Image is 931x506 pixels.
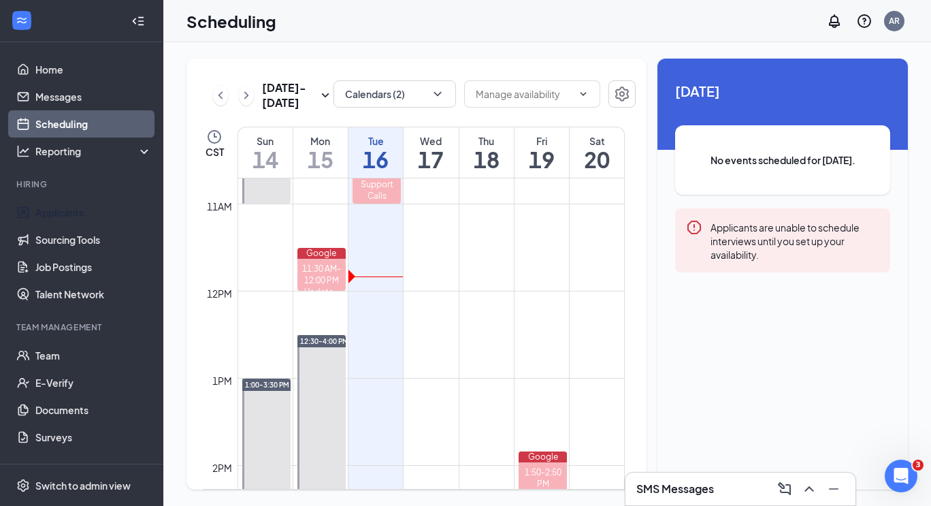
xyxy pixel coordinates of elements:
a: September 18, 2025 [459,127,514,178]
svg: Error [686,219,702,236]
div: Update - [GEOGRAPHIC_DATA] - [GEOGRAPHIC_DATA][PERSON_NAME][GEOGRAPHIC_DATA] [297,286,346,355]
button: Minimize [823,478,845,500]
button: Settings [608,80,636,108]
div: Wed [404,134,458,148]
svg: Collapse [131,14,145,28]
div: Applicants are unable to schedule interviews until you set up your availability. [710,219,879,262]
button: ComposeMessage [774,478,796,500]
svg: ChevronDown [431,87,444,101]
h3: SMS Messages [636,481,714,496]
svg: Notifications [826,13,843,29]
h1: 20 [570,148,624,171]
a: September 16, 2025 [348,127,403,178]
svg: Clock [206,129,223,145]
span: 12:30-4:00 PM [300,336,348,346]
div: LSM Pilot Weekly Support Calls [353,155,401,202]
svg: Settings [16,479,30,492]
span: No events scheduled for [DATE]. [702,153,863,168]
div: 1:50-2:50 PM [519,467,567,490]
svg: Settings [614,86,630,102]
svg: ChevronRight [240,87,253,104]
div: Google [297,248,346,259]
div: 2pm [210,460,235,475]
button: Calendars (2)ChevronDown [333,80,456,108]
svg: QuestionInfo [856,13,872,29]
div: Google [519,452,567,462]
svg: SmallChevronDown [317,87,333,104]
div: Reporting [35,144,152,158]
div: Mon [293,134,348,148]
h3: [DATE] - [DATE] [262,80,317,110]
h1: 17 [404,148,458,171]
div: Fri [514,134,569,148]
h1: 15 [293,148,348,171]
svg: ComposeMessage [777,481,793,497]
div: AR [889,15,900,27]
a: September 19, 2025 [514,127,569,178]
div: 11:30 AM-12:00 PM [297,263,346,286]
button: ChevronUp [798,478,820,500]
h1: 18 [459,148,514,171]
h1: 16 [348,148,403,171]
h1: 19 [514,148,569,171]
span: 1:00-3:30 PM [245,380,289,390]
div: 1pm [210,373,235,388]
span: 3 [913,460,924,471]
svg: WorkstreamLogo [15,14,29,27]
a: Sourcing Tools [35,226,152,253]
div: Team Management [16,321,149,333]
h1: 14 [238,148,293,171]
input: Manage availability [476,86,572,101]
a: Talent Network [35,281,152,308]
a: September 20, 2025 [570,127,624,178]
svg: Analysis [16,144,30,158]
a: Settings [608,80,636,110]
svg: ChevronDown [578,89,589,99]
a: Applicants [35,199,152,226]
svg: ChevronLeft [214,87,227,104]
div: Tue [348,134,403,148]
iframe: Intercom live chat [885,460,917,492]
h1: Scheduling [186,10,276,33]
a: Messages [35,83,152,110]
div: Hiring [16,178,149,190]
button: ChevronRight [239,85,254,106]
a: Surveys [35,424,152,451]
div: Thu [459,134,514,148]
div: 11am [204,199,235,214]
div: Switch to admin view [35,479,131,492]
div: Sun [238,134,293,148]
span: CST [206,145,224,159]
a: Team [35,342,152,369]
div: Sat [570,134,624,148]
a: September 17, 2025 [404,127,458,178]
a: E-Verify [35,369,152,396]
a: Scheduling [35,110,152,138]
a: Documents [35,396,152,424]
a: Job Postings [35,253,152,281]
svg: ChevronUp [801,481,817,497]
button: ChevronLeft [213,85,228,106]
a: Home [35,56,152,83]
div: 12pm [204,286,235,301]
span: [DATE] [675,80,890,101]
a: September 15, 2025 [293,127,348,178]
svg: Minimize [826,481,842,497]
a: September 14, 2025 [238,127,293,178]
